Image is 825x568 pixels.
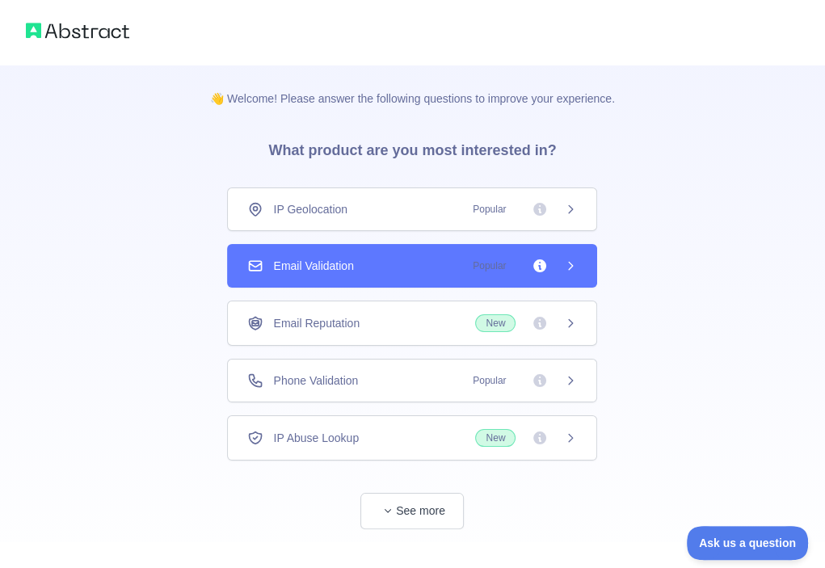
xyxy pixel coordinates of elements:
[273,315,360,331] span: Email Reputation
[475,314,516,332] span: New
[273,430,359,446] span: IP Abuse Lookup
[273,258,353,274] span: Email Validation
[273,201,347,217] span: IP Geolocation
[463,201,516,217] span: Popular
[242,107,582,187] h3: What product are you most interested in?
[463,372,516,389] span: Popular
[360,493,464,529] button: See more
[273,372,358,389] span: Phone Validation
[687,526,809,560] iframe: Toggle Customer Support
[475,429,516,447] span: New
[26,19,129,42] img: Abstract logo
[184,65,641,107] p: 👋 Welcome! Please answer the following questions to improve your experience.
[463,258,516,274] span: Popular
